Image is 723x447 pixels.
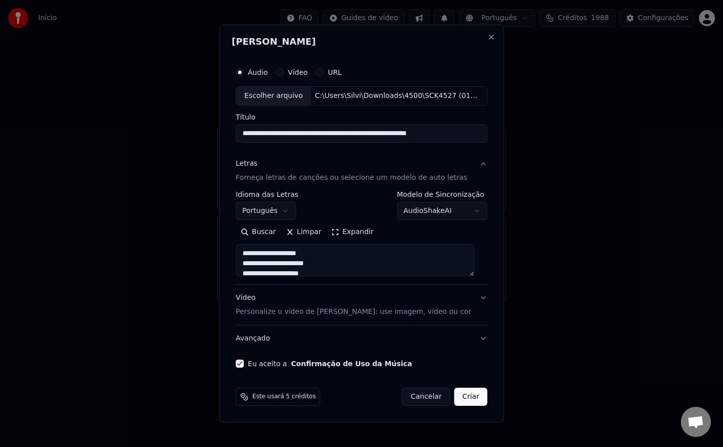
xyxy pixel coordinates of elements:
div: Letras [236,159,258,169]
p: Forneça letras de canções ou selecione um modelo de auto letras [236,173,467,183]
label: Idioma das Letras [236,191,299,198]
button: LetrasForneça letras de canções ou selecione um modelo de auto letras [236,151,488,191]
div: LetrasForneça letras de canções ou selecione um modelo de auto letras [236,191,488,284]
button: Buscar [236,224,281,240]
button: Avançado [236,325,488,352]
span: Este usará 5 créditos [253,393,316,401]
label: Eu aceito a [248,360,412,367]
button: Cancelar [402,388,450,406]
label: Título [236,114,488,121]
label: URL [328,69,342,76]
button: VídeoPersonalize o vídeo de [PERSON_NAME]: use imagem, vídeo ou cor [236,285,488,325]
label: Vídeo [288,69,308,76]
label: Modelo de Sincronização [397,191,487,198]
button: Limpar [281,224,326,240]
div: Escolher arquivo [236,87,311,105]
button: Criar [454,388,488,406]
p: Personalize o vídeo de [PERSON_NAME]: use imagem, vídeo ou cor [236,307,471,317]
button: Eu aceito a [291,360,412,367]
label: Áudio [248,69,268,76]
div: C:\Users\Silvi\Downloads\4500\SCK4527 (01) - Starlight 2012 - 06. Que o Meu Fim Não Seja Assim.mp3 [311,91,481,101]
button: Expandir [326,224,379,240]
h2: [PERSON_NAME] [232,37,492,46]
div: Vídeo [236,293,471,317]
